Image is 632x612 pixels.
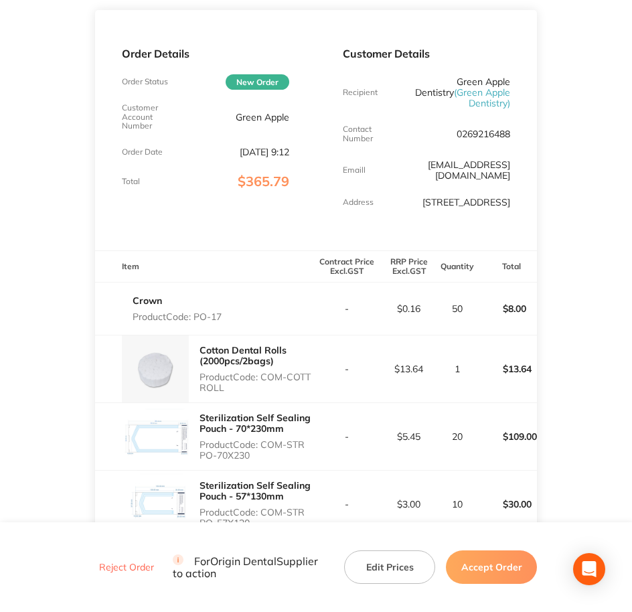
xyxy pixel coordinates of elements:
a: [EMAIL_ADDRESS][DOMAIN_NAME] [428,159,510,181]
p: Order Date [122,147,163,157]
th: Contract Price Excl. GST [316,250,378,282]
p: Order Details [122,48,289,60]
p: Product Code: COM-STR PO-70X230 [200,439,316,461]
p: Green Apple [236,112,289,123]
p: $0.16 [379,303,440,314]
a: Cotton Dental Rolls (2000pcs/2bags) [200,344,287,367]
p: Emaill [343,165,366,175]
p: Customer Account Number [122,103,177,131]
p: $5.45 [379,431,440,442]
span: ( Green Apple Dentistry ) [454,86,510,109]
p: [STREET_ADDRESS] [422,197,510,208]
p: Customer Details [343,48,510,60]
p: - [317,303,378,314]
p: Total [122,177,140,186]
p: 10 [441,499,475,510]
p: $13.64 [379,364,440,374]
p: For Origin Dental Supplier to action [173,554,329,580]
img: eHBnZzM0Yg [122,335,189,402]
button: Reject Order [95,562,158,574]
button: Accept Order [446,550,537,584]
p: 1 [441,364,475,374]
th: Quantity [440,250,475,282]
p: Green Apple Dentistry [398,76,510,108]
span: $365.79 [238,173,289,189]
p: $3.00 [379,499,440,510]
p: 50 [441,303,475,314]
a: Sterilization Self Sealing Pouch - 70*230mm [200,412,311,435]
p: $13.64 [476,353,537,385]
th: RRP Price Excl. GST [378,250,441,282]
p: - [317,431,378,442]
p: Order Status [122,77,168,86]
img: cnd3dTdhOQ [122,403,189,470]
span: New Order [226,74,289,90]
p: $109.00 [476,420,537,453]
div: Open Intercom Messenger [573,553,605,585]
p: Contact Number [343,125,398,143]
a: Sterilization Self Sealing Pouch - 57*130mm [200,479,311,502]
p: 20 [441,431,475,442]
img: cTBmbzVyNQ [122,471,189,538]
p: [DATE] 9:12 [240,147,289,157]
p: Address [343,198,374,207]
th: Item [95,250,316,282]
p: $30.00 [476,488,537,520]
p: Product Code: COM-STR PO-57X130 [200,507,316,528]
p: - [317,499,378,510]
button: Edit Prices [344,550,435,584]
p: - [317,364,378,374]
p: Product Code: COM-COTT ROLL [200,372,316,393]
p: $8.00 [476,293,537,325]
p: 0269216488 [457,129,510,139]
p: Recipient [343,88,378,97]
th: Total [475,250,538,282]
a: Crown [133,295,162,307]
p: Product Code: PO-17 [133,311,222,322]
